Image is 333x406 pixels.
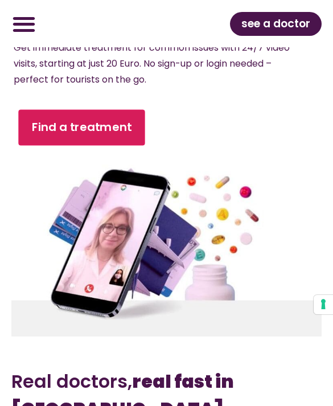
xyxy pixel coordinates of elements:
span: Find a treatment [32,119,132,136]
a: Find a treatment [18,109,145,145]
button: Your consent preferences for tracking technologies [314,295,333,314]
span: Get immediate treatment for common issues with 24/7 video visits, starting at just 20 Euro. No si... [14,41,290,86]
div: Menu Toggle [6,6,42,42]
a: see a doctor [230,12,322,36]
span: see a doctor [241,15,310,33]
